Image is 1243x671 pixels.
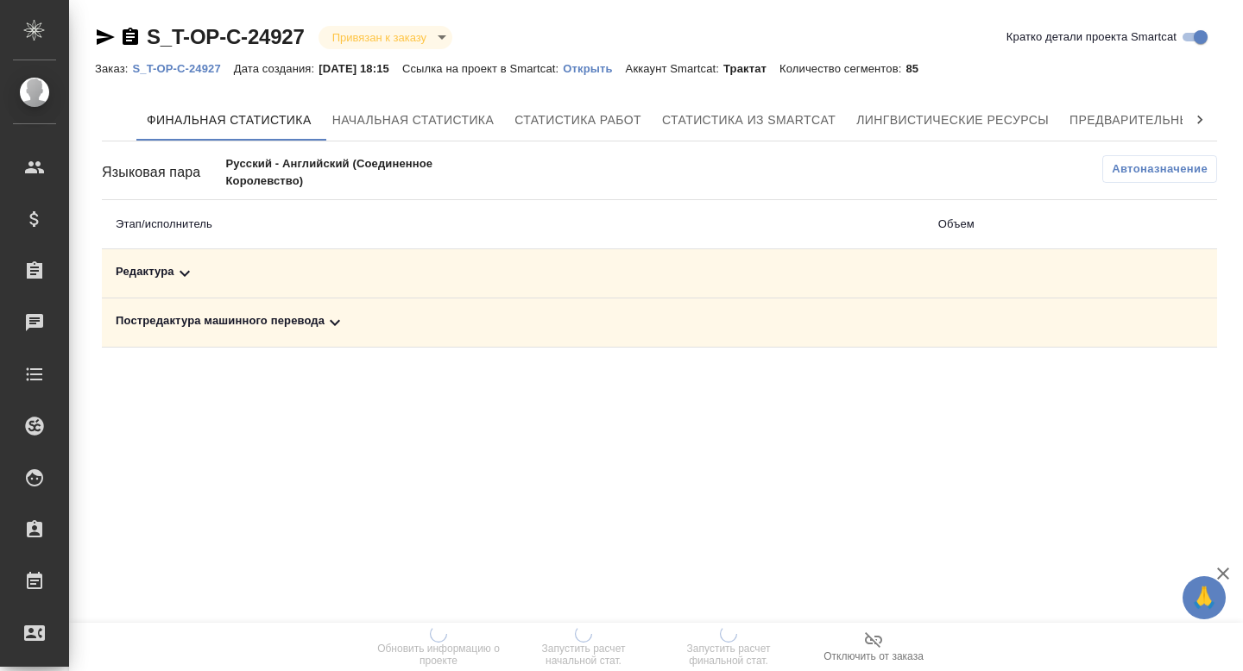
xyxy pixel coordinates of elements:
p: Ссылка на проект в Smartcat: [402,62,563,75]
span: Статистика работ [514,110,641,131]
button: Скопировать ссылку [120,27,141,47]
a: S_T-OP-C-24927 [147,25,305,48]
p: Открыть [563,62,625,75]
button: Привязан к заказу [327,30,432,45]
th: Этап/исполнитель [102,200,924,249]
p: Дата создания: [234,62,319,75]
p: S_T-OP-C-24927 [132,62,233,75]
p: Русский - Английский (Соединенное Королевство) [226,155,474,190]
button: Обновить информацию о проекте [366,623,511,671]
span: Финальная статистика [147,110,312,131]
span: Лингвистические ресурсы [856,110,1049,131]
span: Обновить информацию о проекте [376,643,501,667]
span: Автоназначение [1112,160,1208,178]
a: S_T-OP-C-24927 [132,60,233,75]
span: Запустить расчет начальной стат. [521,643,646,667]
button: 🙏 [1183,576,1226,619]
div: Toggle Row Expanded [116,312,911,333]
span: Начальная статистика [332,110,495,131]
span: Кратко детали проекта Smartcat [1006,28,1177,46]
p: Трактат [723,62,779,75]
a: Открыть [563,60,625,75]
th: Объем [924,200,1129,249]
span: Запустить расчет финальной стат. [666,643,791,667]
p: Заказ: [95,62,132,75]
span: Статистика из Smartcat [662,110,836,131]
p: 85 [905,62,931,75]
span: Отключить от заказа [823,650,924,662]
p: Количество сегментов: [779,62,905,75]
div: Привязан к заказу [319,26,452,49]
button: Запустить расчет финальной стат. [656,623,801,671]
button: Автоназначение [1102,155,1217,183]
div: Toggle Row Expanded [116,263,911,284]
span: 🙏 [1189,580,1219,616]
button: Отключить от заказа [801,623,946,671]
button: Скопировать ссылку для ЯМессенджера [95,27,116,47]
p: [DATE] 18:15 [319,62,402,75]
div: Языковая пара [102,162,226,183]
p: Аккаунт Smartcat: [626,62,723,75]
button: Запустить расчет начальной стат. [511,623,656,671]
